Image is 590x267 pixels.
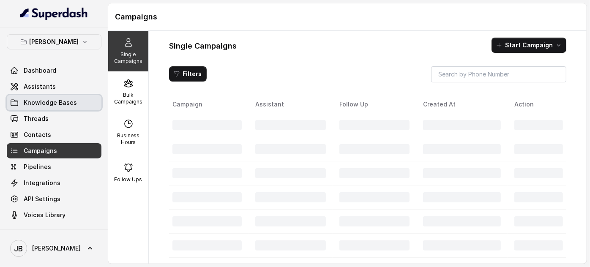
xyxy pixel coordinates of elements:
a: API Settings [7,191,101,207]
th: Campaign [169,96,249,113]
button: Start Campaign [492,38,566,53]
th: Assistant [249,96,332,113]
button: Filters [169,66,207,82]
span: API Settings [24,195,60,203]
th: Created At [416,96,508,113]
img: light.svg [20,7,88,20]
a: Integrations [7,175,101,191]
a: Assistants [7,79,101,94]
span: [PERSON_NAME] [32,244,81,253]
text: JB [14,244,23,253]
th: Action [508,96,566,113]
button: [PERSON_NAME] [7,34,101,49]
p: [PERSON_NAME] [30,37,79,47]
p: Single Campaigns [112,51,145,65]
a: Pipelines [7,159,101,174]
a: Contacts [7,127,101,142]
p: Business Hours [112,132,145,146]
h1: Campaigns [115,10,580,24]
a: Threads [7,111,101,126]
input: Search by Phone Number [431,66,566,82]
a: Knowledge Bases [7,95,101,110]
p: Follow Ups [115,176,142,183]
a: Campaigns [7,143,101,158]
th: Follow Up [333,96,416,113]
a: Voices Library [7,207,101,223]
a: Dashboard [7,63,101,78]
span: Threads [24,114,49,123]
p: Bulk Campaigns [112,92,145,105]
span: Contacts [24,131,51,139]
h1: Single Campaigns [169,39,237,53]
span: Assistants [24,82,56,91]
span: Dashboard [24,66,56,75]
a: [PERSON_NAME] [7,237,101,260]
span: Pipelines [24,163,51,171]
span: Knowledge Bases [24,98,77,107]
span: Integrations [24,179,60,187]
span: Voices Library [24,211,66,219]
span: Campaigns [24,147,57,155]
